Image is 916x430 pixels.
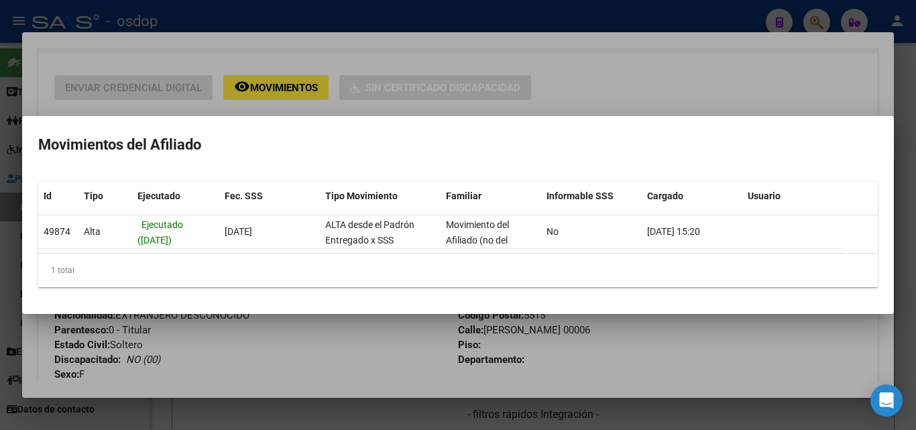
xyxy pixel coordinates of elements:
h2: Movimientos del Afiliado [38,132,878,158]
datatable-header-cell: Cargado [642,182,742,211]
datatable-header-cell: Familiar [441,182,541,211]
span: Tipo [84,191,103,201]
span: Ejecutado ([DATE]) [137,219,183,246]
datatable-header-cell: Id [38,182,78,211]
span: 49874 [44,226,70,237]
datatable-header-cell: Usuario [742,182,843,211]
datatable-header-cell: Informable SSS [541,182,642,211]
span: Ejecutado [137,191,180,201]
datatable-header-cell: Ejecutado [132,182,219,211]
div: Open Intercom Messenger [870,384,903,417]
span: [DATE] [225,226,252,237]
span: Usuario [748,191,781,201]
span: Cargado [647,191,683,201]
datatable-header-cell: Tipo Movimiento [320,182,441,211]
span: Informable SSS [547,191,614,201]
datatable-header-cell: Tipo [78,182,132,211]
div: 1 total [38,254,878,287]
span: Movimiento del Afiliado (no del grupo) [446,219,509,261]
span: Familiar [446,191,481,201]
datatable-header-cell: Fec. SSS [219,182,320,211]
span: Alta [84,226,101,237]
span: Fec. SSS [225,191,263,201]
span: Id [44,191,52,201]
span: Tipo Movimiento [325,191,398,201]
span: ALTA desde el Padrón Entregado x SSS [325,219,414,246]
span: No [547,226,559,237]
span: [DATE] 15:20 [647,226,700,237]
